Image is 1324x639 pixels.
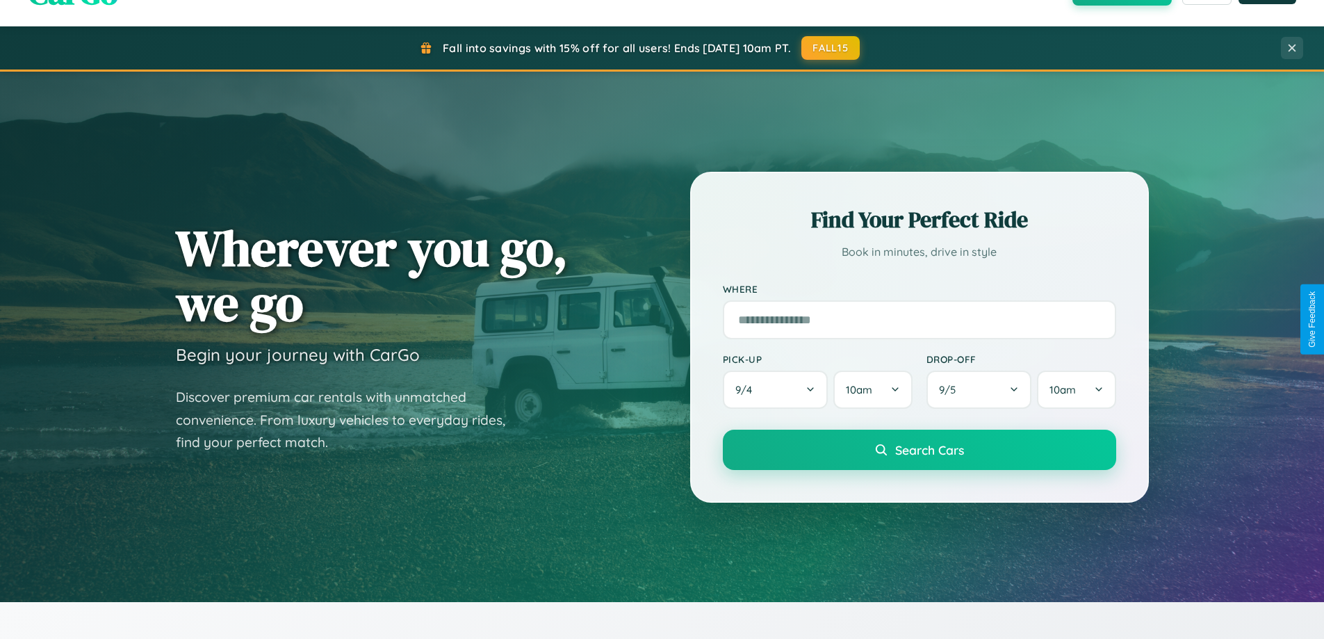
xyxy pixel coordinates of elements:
p: Discover premium car rentals with unmatched convenience. From luxury vehicles to everyday rides, ... [176,386,523,454]
label: Drop-off [926,353,1116,365]
div: Give Feedback [1307,291,1317,348]
span: 9 / 5 [939,383,963,396]
button: 9/4 [723,371,828,409]
label: Where [723,283,1116,295]
h2: Find Your Perfect Ride [723,204,1116,235]
label: Pick-up [723,353,913,365]
span: Fall into savings with 15% off for all users! Ends [DATE] 10am PT. [443,41,791,55]
h3: Begin your journey with CarGo [176,344,420,365]
span: Search Cars [895,442,964,458]
button: Search Cars [723,430,1116,470]
button: 10am [833,371,912,409]
span: 10am [846,383,872,396]
span: 10am [1049,383,1076,396]
span: 9 / 4 [735,383,759,396]
button: 10am [1037,371,1115,409]
h1: Wherever you go, we go [176,220,568,330]
button: 9/5 [926,371,1032,409]
button: FALL15 [801,36,860,60]
p: Book in minutes, drive in style [723,242,1116,262]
